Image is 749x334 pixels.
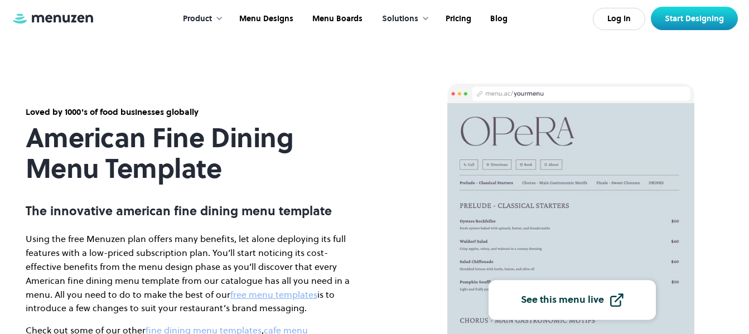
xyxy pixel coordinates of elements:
[230,288,317,301] a: free menu templates
[593,8,645,30] a: Log In
[26,123,360,184] h1: American Fine Dining Menu Template
[229,2,302,36] a: Menu Designs
[371,2,435,36] div: Solutions
[521,295,604,305] div: See this menu live
[26,106,360,118] div: Loved by 1000's of food businesses globally
[651,7,738,30] a: Start Designing
[382,13,418,25] div: Solutions
[26,232,360,315] p: Using the free Menuzen plan offers many benefits, let alone deploying its full features with a lo...
[435,2,480,36] a: Pricing
[172,2,229,36] div: Product
[480,2,516,36] a: Blog
[302,2,371,36] a: Menu Boards
[183,13,212,25] div: Product
[489,280,656,320] a: See this menu live
[26,204,360,218] p: The innovative american fine dining menu template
